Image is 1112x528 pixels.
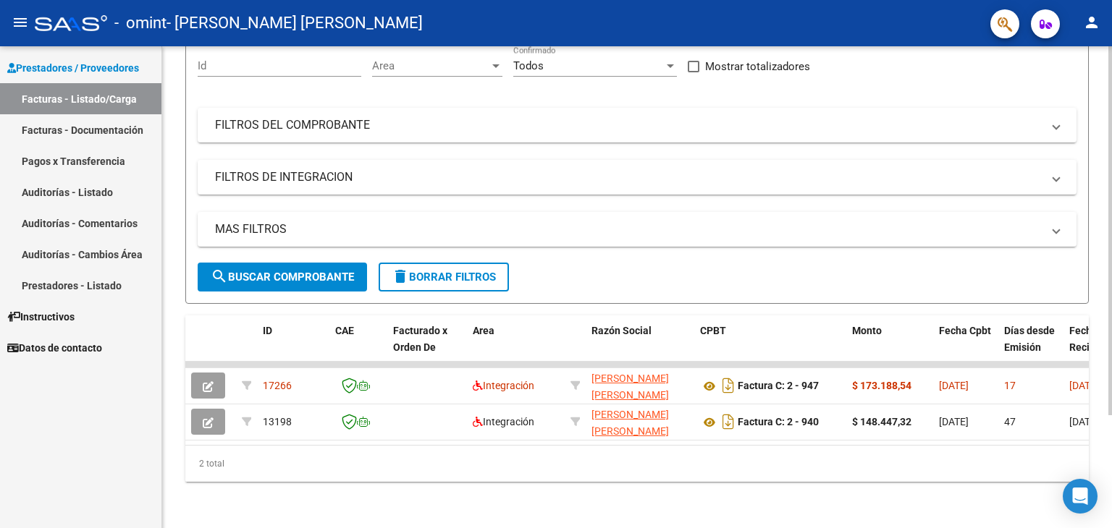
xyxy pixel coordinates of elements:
[591,325,652,336] span: Razón Social
[215,169,1042,185] mat-panel-title: FILTROS DE INTEGRACION
[1069,325,1110,353] span: Fecha Recibido
[263,325,272,336] span: ID
[215,117,1042,133] mat-panel-title: FILTROS DEL COMPROBANTE
[1004,416,1016,427] span: 47
[700,325,726,336] span: CPBT
[211,271,354,284] span: Buscar Comprobante
[467,315,565,379] datatable-header-cell: Area
[198,160,1077,195] mat-expansion-panel-header: FILTROS DE INTEGRACION
[387,315,467,379] datatable-header-cell: Facturado x Orden De
[198,212,1077,247] mat-expansion-panel-header: MAS FILTROS
[372,59,489,72] span: Area
[586,315,694,379] datatable-header-cell: Razón Social
[933,315,998,379] datatable-header-cell: Fecha Cpbt
[198,108,1077,142] mat-expansion-panel-header: FILTROS DEL COMPROBANTE
[392,271,496,284] span: Borrar Filtros
[852,416,911,427] strong: $ 148.447,32
[998,315,1063,379] datatable-header-cell: Días desde Emisión
[393,325,447,353] span: Facturado x Orden De
[211,268,228,285] mat-icon: search
[473,416,534,427] span: Integración
[591,406,688,437] div: 27257017996
[7,309,75,325] span: Instructivos
[846,315,933,379] datatable-header-cell: Monto
[1069,416,1099,427] span: [DATE]
[591,372,669,401] span: [PERSON_NAME] [PERSON_NAME]
[1004,325,1055,353] span: Días desde Emisión
[1063,479,1098,514] div: Open Intercom Messenger
[7,340,102,356] span: Datos de contacto
[7,60,139,76] span: Prestadores / Proveedores
[852,325,882,336] span: Monto
[1004,380,1016,391] span: 17
[939,380,969,391] span: [DATE]
[939,416,969,427] span: [DATE]
[738,417,819,428] strong: Factura C: 2 - 940
[198,263,367,291] button: Buscar Comprobante
[719,374,738,397] i: Descargar documento
[473,325,494,336] span: Area
[329,315,387,379] datatable-header-cell: CAE
[263,416,292,427] span: 13198
[1083,14,1100,31] mat-icon: person
[167,7,423,39] span: - [PERSON_NAME] [PERSON_NAME]
[852,380,911,391] strong: $ 173.188,54
[257,315,329,379] datatable-header-cell: ID
[1069,380,1099,391] span: [DATE]
[591,409,669,437] span: [PERSON_NAME] [PERSON_NAME]
[185,446,1089,482] div: 2 total
[738,380,819,392] strong: Factura C: 2 - 947
[215,221,1042,237] mat-panel-title: MAS FILTROS
[719,410,738,433] i: Descargar documento
[705,58,810,75] span: Mostrar totalizadores
[335,325,354,336] span: CAE
[513,59,544,72] span: Todos
[939,325,991,336] span: Fecha Cpbt
[12,14,29,31] mat-icon: menu
[114,7,167,39] span: - omint
[263,380,292,391] span: 17266
[379,263,509,291] button: Borrar Filtros
[473,380,534,391] span: Integración
[591,370,688,401] div: 27257017996
[392,268,409,285] mat-icon: delete
[694,315,846,379] datatable-header-cell: CPBT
